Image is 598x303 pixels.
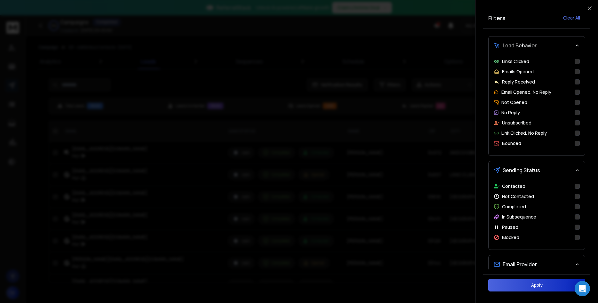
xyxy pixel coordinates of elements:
div: Sending Status [489,179,585,250]
p: Blocked [502,234,519,241]
span: Lead Behavior [503,42,537,49]
button: Clear All [558,12,585,24]
p: Not Contacted [502,193,534,200]
p: No Reply [501,109,520,116]
div: Open Intercom Messenger [575,281,590,296]
span: Email Provider [503,260,537,268]
p: Not Opened [501,99,527,106]
p: Link Clicked, No Reply [501,130,547,136]
p: Links Clicked [502,58,529,65]
div: Lead Behavior [489,54,585,155]
h2: Filters [488,13,506,22]
button: Apply [488,279,585,291]
p: Contacted [502,183,525,189]
p: Paused [502,224,518,230]
p: Reply Received [502,79,535,85]
button: Email Provider [489,255,585,273]
button: Sending Status [489,161,585,179]
p: In Subsequence [502,214,536,220]
button: Lead Behavior [489,36,585,54]
p: Unsubscribed [502,120,531,126]
p: Bounced [502,140,521,147]
p: Emails Opened [502,68,534,75]
span: Sending Status [503,166,540,174]
p: Email Opened, No Reply [501,89,551,95]
p: Completed [502,203,526,210]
